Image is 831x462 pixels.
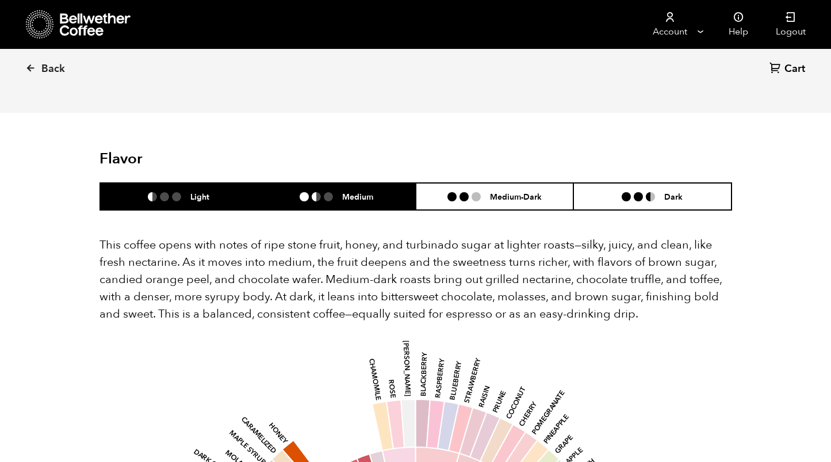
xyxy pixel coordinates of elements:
h6: Medium [342,192,373,201]
a: Cart [769,62,808,77]
h6: Dark [664,192,683,201]
span: Back [41,62,65,76]
h2: Flavor [99,150,311,168]
h6: Medium-Dark [490,192,542,201]
p: This coffee opens with notes of ripe stone fruit, honey, and turbinado sugar at lighter roasts—si... [99,236,732,323]
h6: Light [190,192,209,201]
span: Cart [784,62,805,76]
